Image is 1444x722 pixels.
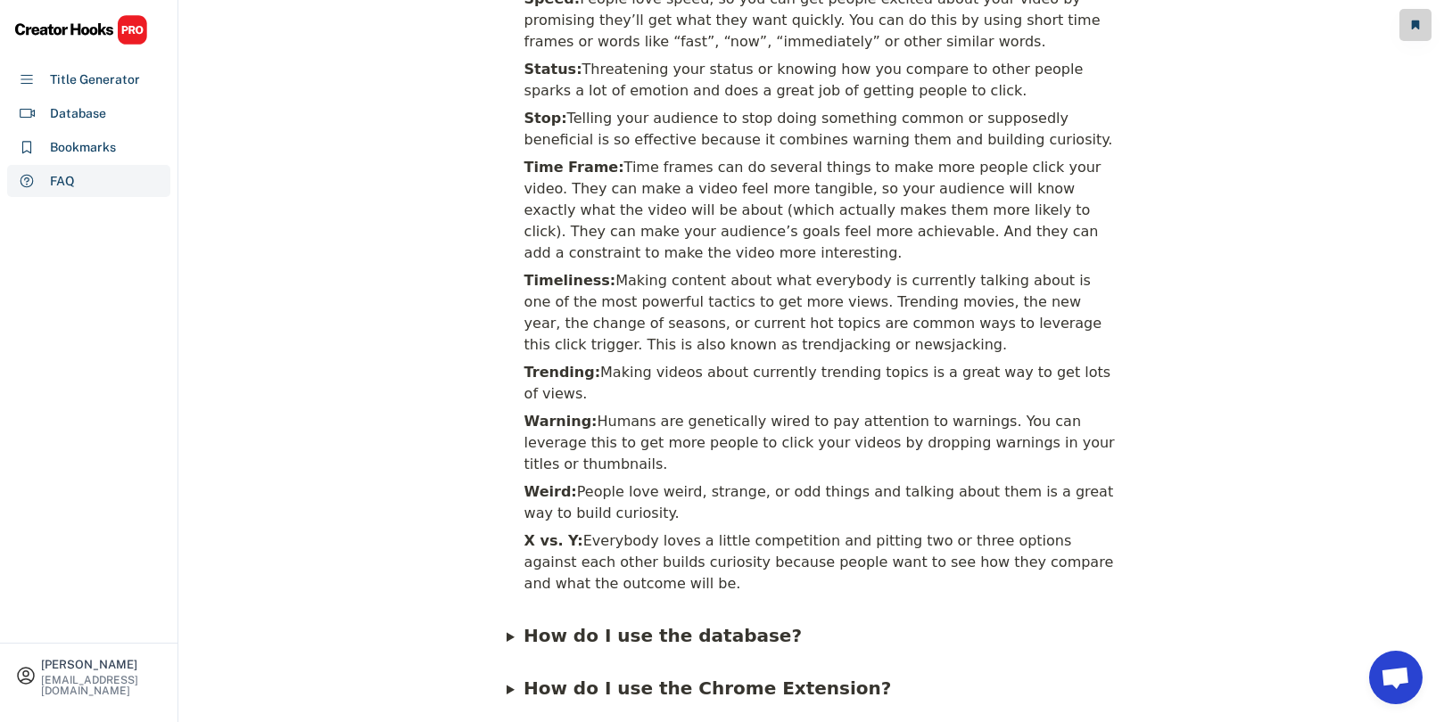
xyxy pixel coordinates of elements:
[41,659,162,670] div: [PERSON_NAME]
[524,532,583,549] b: X vs. Y:
[524,483,577,500] b: Weird:
[14,14,148,45] img: CHPRO%20Logo.svg
[507,603,804,651] summary: How do I use the database?
[524,272,616,289] b: Timeliness:
[41,675,162,696] div: [EMAIL_ADDRESS][DOMAIN_NAME]
[523,408,1117,478] div: Humans are genetically wired to pay attention to warnings. You can leverage this to get more peop...
[524,413,598,430] b: Warning:
[523,56,1117,104] div: Threatening your status or knowing how you compare to other people sparks a lot of emotion and do...
[1369,651,1423,704] a: Open chat
[524,61,582,78] b: Status:
[523,267,1117,358] div: Making content about what everybody is currently talking about is one of the most powerful tactic...
[50,104,106,123] div: Database
[50,172,75,191] div: FAQ
[507,656,893,703] summary: How do I use the Chrome Extension?
[523,105,1117,153] div: Telling your audience to stop doing something common or supposedly beneficial is so effective bec...
[523,154,1117,267] div: Time frames can do several things to make more people click your video. They can make a video fee...
[524,677,892,699] span: How do I use the Chrome Extension?
[50,70,140,89] div: Title Generator
[50,138,116,157] div: Bookmarks
[524,110,567,127] b: Stop:
[523,359,1117,407] div: Making videos about currently trending topics is a great way to get lots of views.
[524,625,802,646] span: How do I use the database?
[523,528,1117,597] div: Everybody loves a little competition and pitting two or three options against each other builds c...
[523,479,1117,527] div: People love weird, strange, or odd things and talking about them is a great way to build curiosity.
[524,159,624,176] b: Time Frame:
[524,364,600,381] b: Trending:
